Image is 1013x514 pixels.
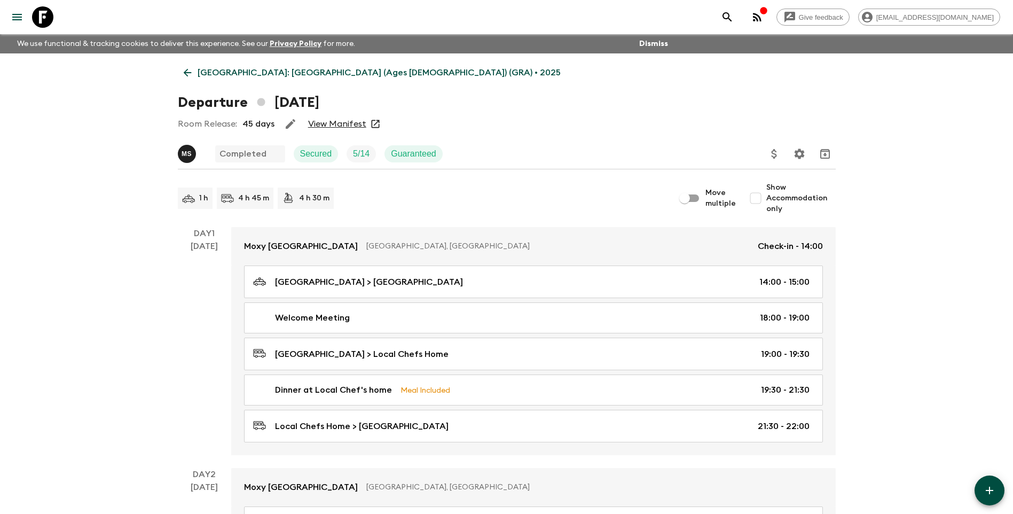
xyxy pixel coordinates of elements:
[178,92,319,113] h1: Departure [DATE]
[401,384,450,396] p: Meal Included
[238,193,269,204] p: 4 h 45 m
[178,468,231,481] p: Day 2
[244,302,823,333] a: Welcome Meeting18:00 - 19:00
[244,410,823,442] a: Local Chefs Home > [GEOGRAPHIC_DATA]21:30 - 22:00
[308,119,366,129] a: View Manifest
[299,193,329,204] p: 4 h 30 m
[761,384,810,396] p: 19:30 - 21:30
[178,62,567,83] a: [GEOGRAPHIC_DATA]: [GEOGRAPHIC_DATA] (Ages [DEMOGRAPHIC_DATA]) (GRA) • 2025
[244,375,823,406] a: Dinner at Local Chef's homeMeal Included19:30 - 21:30
[199,193,208,204] p: 1 h
[231,468,836,507] a: Moxy [GEOGRAPHIC_DATA][GEOGRAPHIC_DATA], [GEOGRAPHIC_DATA]
[391,147,436,160] p: Guaranteed
[766,182,836,214] span: Show Accommodation only
[759,276,810,289] p: 14:00 - 15:00
[366,241,749,252] p: [GEOGRAPHIC_DATA], [GEOGRAPHIC_DATA]
[231,227,836,266] a: Moxy [GEOGRAPHIC_DATA][GEOGRAPHIC_DATA], [GEOGRAPHIC_DATA]Check-in - 14:00
[793,13,849,21] span: Give feedback
[353,147,370,160] p: 5 / 14
[347,145,376,162] div: Trip Fill
[219,147,266,160] p: Completed
[764,143,785,165] button: Update Price, Early Bird Discount and Costs
[275,311,350,324] p: Welcome Meeting
[705,188,736,209] span: Move multiple
[275,384,392,396] p: Dinner at Local Chef's home
[294,145,339,162] div: Secured
[858,9,1000,26] div: [EMAIL_ADDRESS][DOMAIN_NAME]
[275,420,449,433] p: Local Chefs Home > [GEOGRAPHIC_DATA]
[717,6,738,28] button: search adventures
[761,348,810,361] p: 19:00 - 19:30
[270,40,321,48] a: Privacy Policy
[6,6,28,28] button: menu
[244,240,358,253] p: Moxy [GEOGRAPHIC_DATA]
[637,36,671,51] button: Dismiss
[758,420,810,433] p: 21:30 - 22:00
[178,118,237,130] p: Room Release:
[244,338,823,370] a: [GEOGRAPHIC_DATA] > Local Chefs Home19:00 - 19:30
[178,227,231,240] p: Day 1
[13,34,359,53] p: We use functional & tracking cookies to deliver this experience. See our for more.
[758,240,823,253] p: Check-in - 14:00
[244,266,823,298] a: [GEOGRAPHIC_DATA] > [GEOGRAPHIC_DATA]14:00 - 15:00
[178,148,198,157] span: Magda Sotiriadis
[870,13,1000,21] span: [EMAIL_ADDRESS][DOMAIN_NAME]
[244,481,358,494] p: Moxy [GEOGRAPHIC_DATA]
[275,348,449,361] p: [GEOGRAPHIC_DATA] > Local Chefs Home
[198,66,561,79] p: [GEOGRAPHIC_DATA]: [GEOGRAPHIC_DATA] (Ages [DEMOGRAPHIC_DATA]) (GRA) • 2025
[760,311,810,324] p: 18:00 - 19:00
[776,9,850,26] a: Give feedback
[275,276,463,289] p: [GEOGRAPHIC_DATA] > [GEOGRAPHIC_DATA]
[814,143,836,165] button: Archive (Completed, Cancelled or Unsynced Departures only)
[191,240,218,455] div: [DATE]
[300,147,332,160] p: Secured
[789,143,810,165] button: Settings
[366,482,814,493] p: [GEOGRAPHIC_DATA], [GEOGRAPHIC_DATA]
[242,118,274,130] p: 45 days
